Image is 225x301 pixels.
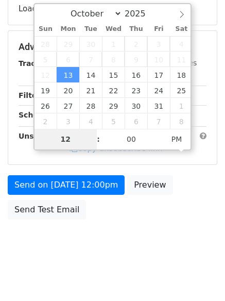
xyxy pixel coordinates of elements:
span: October 9, 2025 [125,52,147,67]
span: Wed [102,26,125,32]
span: October 15, 2025 [102,67,125,82]
span: November 7, 2025 [147,113,170,129]
span: October 21, 2025 [79,82,102,98]
span: October 26, 2025 [34,98,57,113]
a: Send on [DATE] 12:00pm [8,175,125,195]
span: October 4, 2025 [170,36,193,52]
iframe: Chat Widget [174,252,225,301]
span: October 2, 2025 [125,36,147,52]
span: Click to toggle [163,129,191,149]
a: Send Test Email [8,200,86,220]
span: October 14, 2025 [79,67,102,82]
span: November 8, 2025 [170,113,193,129]
span: October 12, 2025 [34,67,57,82]
span: October 22, 2025 [102,82,125,98]
span: October 28, 2025 [79,98,102,113]
span: October 23, 2025 [125,82,147,98]
input: Year [122,9,159,19]
span: October 24, 2025 [147,82,170,98]
strong: Schedule [19,111,56,119]
h5: Advanced [19,41,206,53]
span: October 18, 2025 [170,67,193,82]
a: Preview [127,175,172,195]
span: Fri [147,26,170,32]
strong: Tracking [19,59,53,68]
span: October 11, 2025 [170,52,193,67]
span: September 30, 2025 [79,36,102,52]
input: Minute [100,129,163,149]
span: October 6, 2025 [57,52,79,67]
span: Mon [57,26,79,32]
span: November 2, 2025 [34,113,57,129]
span: October 16, 2025 [125,67,147,82]
span: October 31, 2025 [147,98,170,113]
span: Tue [79,26,102,32]
strong: Unsubscribe [19,132,69,140]
span: October 5, 2025 [34,52,57,67]
span: : [97,129,100,149]
a: Copy unsubscribe link [70,144,162,153]
span: September 29, 2025 [57,36,79,52]
span: September 28, 2025 [34,36,57,52]
span: October 1, 2025 [102,36,125,52]
span: Sun [34,26,57,32]
span: October 10, 2025 [147,52,170,67]
span: November 4, 2025 [79,113,102,129]
span: November 3, 2025 [57,113,79,129]
span: November 5, 2025 [102,113,125,129]
input: Hour [34,129,97,149]
span: Thu [125,26,147,32]
span: Sat [170,26,193,32]
strong: Filters [19,91,45,99]
span: October 25, 2025 [170,82,193,98]
span: October 17, 2025 [147,67,170,82]
span: October 30, 2025 [125,98,147,113]
span: November 1, 2025 [170,98,193,113]
span: October 19, 2025 [34,82,57,98]
span: November 6, 2025 [125,113,147,129]
span: October 7, 2025 [79,52,102,67]
span: October 13, 2025 [57,67,79,82]
span: October 29, 2025 [102,98,125,113]
span: October 8, 2025 [102,52,125,67]
span: October 20, 2025 [57,82,79,98]
span: October 27, 2025 [57,98,79,113]
span: October 3, 2025 [147,36,170,52]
